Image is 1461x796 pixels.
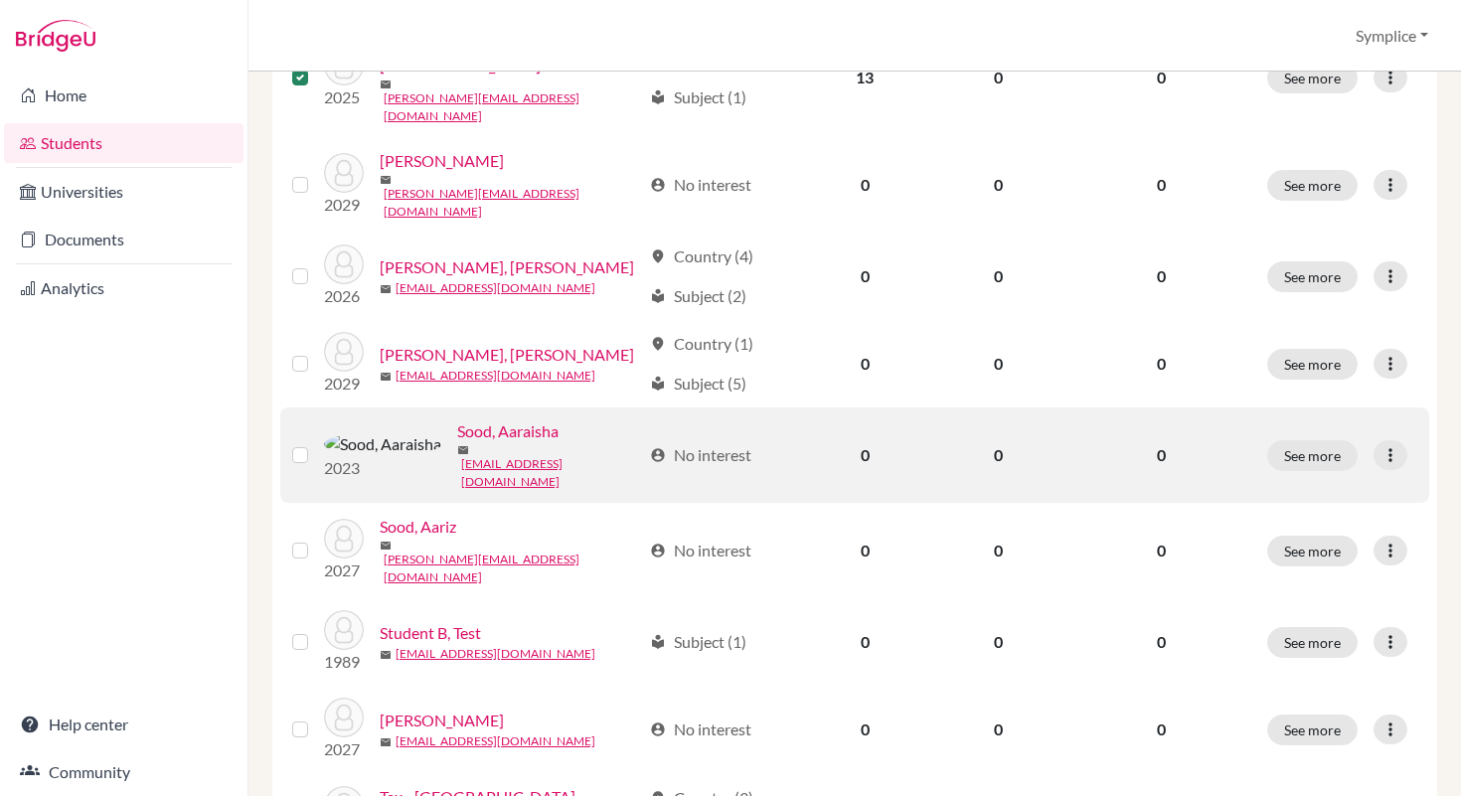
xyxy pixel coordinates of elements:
[1079,173,1243,197] p: 0
[396,732,595,750] a: [EMAIL_ADDRESS][DOMAIN_NAME]
[324,153,364,193] img: Siklawi, Malika
[1079,630,1243,654] p: 0
[380,540,392,552] span: mail
[1267,261,1358,292] button: See more
[650,248,666,264] span: location_on
[4,123,243,163] a: Students
[650,447,666,463] span: account_circle
[384,89,641,125] a: [PERSON_NAME][EMAIL_ADDRESS][DOMAIN_NAME]
[380,371,392,383] span: mail
[650,177,666,193] span: account_circle
[800,320,930,407] td: 0
[650,634,666,650] span: local_library
[324,244,364,284] img: Sohail Haider, Muhammad Abdullah
[380,515,456,539] a: Sood, Aariz
[650,443,751,467] div: No interest
[324,372,364,396] p: 2029
[800,686,930,773] td: 0
[1267,63,1358,93] button: See more
[384,185,641,221] a: [PERSON_NAME][EMAIL_ADDRESS][DOMAIN_NAME]
[650,376,666,392] span: local_library
[650,173,751,197] div: No interest
[324,610,364,650] img: Student B, Test
[380,149,504,173] a: [PERSON_NAME]
[396,645,595,663] a: [EMAIL_ADDRESS][DOMAIN_NAME]
[930,503,1067,598] td: 0
[650,630,746,654] div: Subject (1)
[324,85,364,109] p: 2025
[324,284,364,308] p: 2026
[1267,627,1358,658] button: See more
[4,76,243,115] a: Home
[1079,352,1243,376] p: 0
[4,172,243,212] a: Universities
[380,621,481,645] a: Student B, Test
[1267,170,1358,201] button: See more
[930,320,1067,407] td: 0
[324,332,364,372] img: Sohail Haider, Muhammad Hamzah
[800,407,930,503] td: 0
[324,432,441,456] img: Sood, Aaraisha
[461,455,641,491] a: [EMAIL_ADDRESS][DOMAIN_NAME]
[650,85,746,109] div: Subject (1)
[650,89,666,105] span: local_library
[380,255,634,279] a: [PERSON_NAME], [PERSON_NAME]
[324,558,364,582] p: 2027
[650,288,666,304] span: local_library
[650,244,753,268] div: Country (4)
[396,367,595,385] a: [EMAIL_ADDRESS][DOMAIN_NAME]
[650,721,666,737] span: account_circle
[4,220,243,259] a: Documents
[380,709,504,732] a: [PERSON_NAME]
[650,284,746,308] div: Subject (2)
[324,650,364,674] p: 1989
[930,598,1067,686] td: 0
[800,18,930,137] td: 13
[1267,349,1358,380] button: See more
[800,137,930,233] td: 0
[800,598,930,686] td: 0
[1267,715,1358,745] button: See more
[380,343,634,367] a: [PERSON_NAME], [PERSON_NAME]
[1267,536,1358,566] button: See more
[4,705,243,744] a: Help center
[457,419,559,443] a: Sood, Aaraisha
[380,736,392,748] span: mail
[380,174,392,186] span: mail
[1079,539,1243,562] p: 0
[930,137,1067,233] td: 0
[1347,17,1437,55] button: Symplice
[930,407,1067,503] td: 0
[930,18,1067,137] td: 0
[324,193,364,217] p: 2029
[380,649,392,661] span: mail
[650,332,753,356] div: Country (1)
[4,752,243,792] a: Community
[384,551,641,586] a: [PERSON_NAME][EMAIL_ADDRESS][DOMAIN_NAME]
[324,519,364,558] img: Sood, Aariz
[930,686,1067,773] td: 0
[1079,443,1243,467] p: 0
[650,336,666,352] span: location_on
[650,372,746,396] div: Subject (5)
[1079,66,1243,89] p: 0
[800,233,930,320] td: 0
[396,279,595,297] a: [EMAIL_ADDRESS][DOMAIN_NAME]
[1079,717,1243,741] p: 0
[930,233,1067,320] td: 0
[800,503,930,598] td: 0
[380,79,392,90] span: mail
[650,717,751,741] div: No interest
[1267,440,1358,471] button: See more
[324,737,364,761] p: 2027
[4,268,243,308] a: Analytics
[380,283,392,295] span: mail
[457,444,469,456] span: mail
[324,698,364,737] img: Suckling, Joshua Michael
[324,456,441,480] p: 2023
[650,543,666,558] span: account_circle
[1079,264,1243,288] p: 0
[650,539,751,562] div: No interest
[16,20,95,52] img: Bridge-U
